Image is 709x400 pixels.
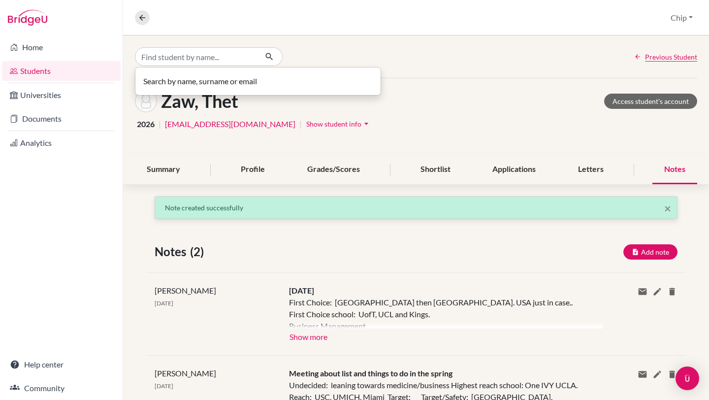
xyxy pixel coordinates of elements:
a: Analytics [2,133,121,153]
span: Show student info [306,120,361,128]
span: [PERSON_NAME] [155,286,216,295]
button: Add note [623,244,677,260]
a: Community [2,378,121,398]
h1: Zaw, Thet [161,91,238,112]
span: [DATE] [289,286,314,295]
div: Letters [566,155,615,184]
div: Shortlist [409,155,462,184]
span: [DATE] [155,382,173,390]
a: [EMAIL_ADDRESS][DOMAIN_NAME] [165,118,295,130]
a: Home [2,37,121,57]
p: Note created successfully [165,202,667,213]
a: Documents [2,109,121,129]
a: Help center [2,355,121,374]
div: First Choice: [GEOGRAPHIC_DATA] then [GEOGRAPHIC_DATA]. USA just in case.. First Choice school: U... [289,297,588,329]
button: Close [664,202,671,214]
span: × [664,201,671,215]
div: Profile [229,155,277,184]
div: Applications [481,155,548,184]
button: Show more [289,329,328,343]
img: Bridge-U [8,10,47,26]
div: Summary [135,155,192,184]
a: Universities [2,85,121,105]
input: Find student by name... [135,47,257,66]
img: Thet Zaw's avatar [135,90,157,112]
i: arrow_drop_down [361,119,371,129]
span: (2) [190,243,208,261]
div: Open Intercom Messenger [676,367,699,390]
div: Grades/Scores [295,155,372,184]
span: 2026 [137,118,155,130]
span: | [299,118,302,130]
span: | [159,118,161,130]
a: Access student's account [604,94,697,109]
span: Notes [155,243,190,261]
span: [DATE] [155,300,173,307]
button: Show student infoarrow_drop_down [306,116,372,132]
button: Chip [666,8,697,27]
span: Meeting about list and things to do in the spring [289,368,452,378]
p: Search by name, surname or email [143,75,373,87]
span: [PERSON_NAME] [155,368,216,378]
a: Students [2,61,121,81]
a: Previous Student [634,52,697,62]
div: Notes [652,155,697,184]
span: Previous Student [645,52,697,62]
